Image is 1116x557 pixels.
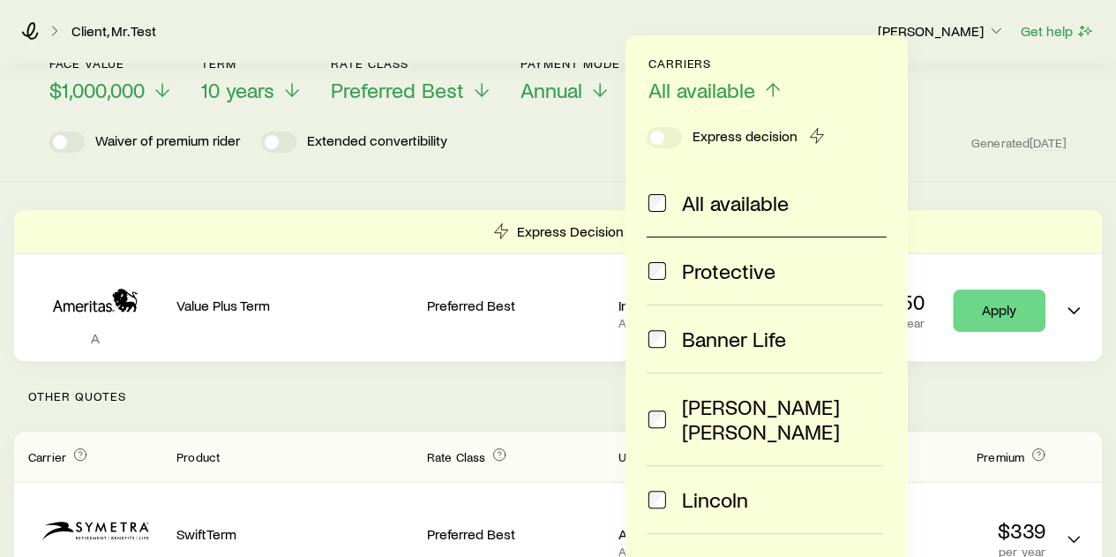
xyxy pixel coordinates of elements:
[517,222,624,240] p: Express Decision
[877,21,1006,42] button: [PERSON_NAME]
[49,56,173,103] button: Face value$1,000,000
[427,297,604,314] p: Preferred Best
[201,56,303,71] p: Term
[28,329,162,347] p: A
[28,449,66,464] span: Carrier
[14,210,1102,361] div: Term quotes
[971,135,1067,151] span: Generated
[977,449,1024,464] span: Premium
[95,132,240,153] p: Waiver of premium rider
[618,525,796,543] p: Accelerated underwriting
[521,56,620,71] p: Payment Mode
[176,449,220,464] span: Product
[953,290,1045,332] a: Apply
[521,56,620,103] button: Payment ModeAnnual
[49,78,145,102] span: $1,000,000
[331,78,464,102] span: Preferred Best
[49,56,173,71] p: Face value
[618,449,687,464] span: Underwriting
[14,361,1102,432] p: Other Quotes
[1030,135,1067,151] span: [DATE]
[1020,21,1095,41] button: Get help
[201,56,303,103] button: Term10 years
[878,22,1005,40] p: [PERSON_NAME]
[427,449,486,464] span: Rate Class
[648,78,755,102] span: All available
[648,56,783,71] p: Carriers
[427,525,604,543] p: Preferred Best
[618,297,796,314] p: Instant underwriting
[809,518,1045,543] p: $339
[307,132,447,153] p: Extended convertibility
[71,23,157,40] a: Client, Mr. Test
[201,78,274,102] span: 10 years
[648,56,783,103] button: CarriersAll available
[331,56,492,71] p: Rate Class
[176,525,413,543] p: SwiftTerm
[618,316,796,330] p: Available
[521,78,582,102] span: Annual
[176,297,413,314] p: Value Plus Term
[331,56,492,103] button: Rate ClassPreferred Best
